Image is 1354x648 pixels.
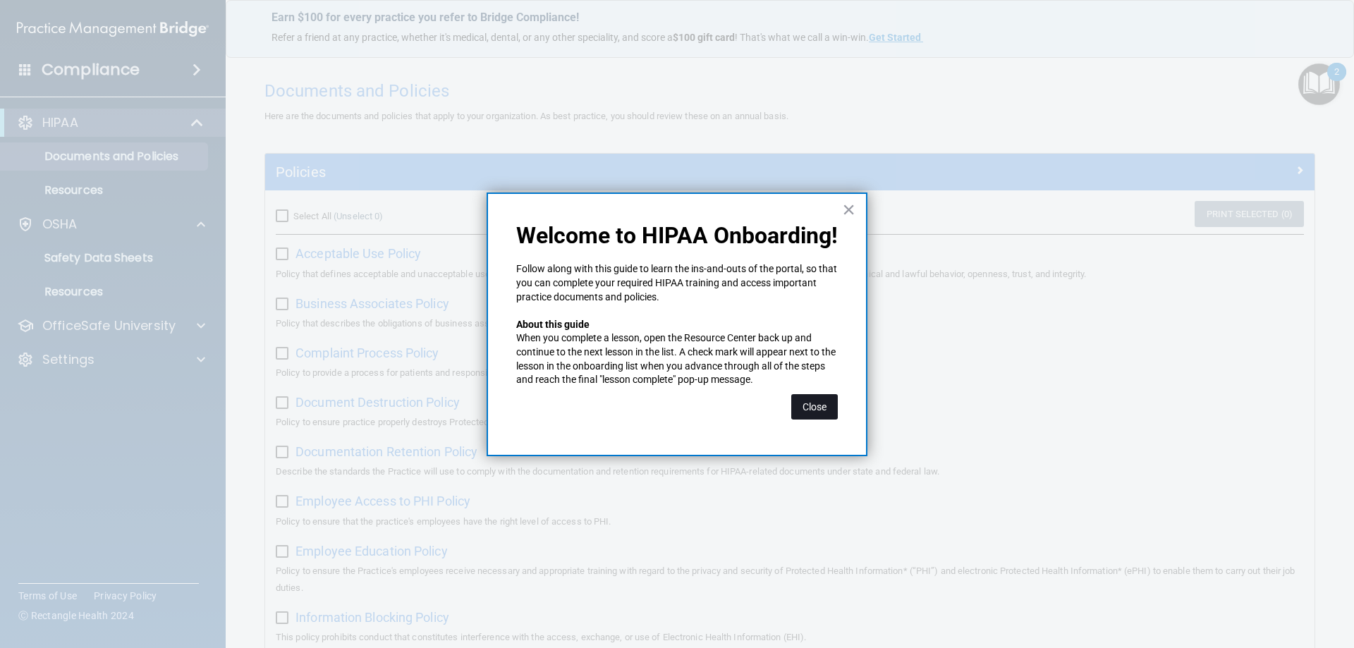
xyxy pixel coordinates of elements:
[791,394,838,420] button: Close
[516,222,838,249] p: Welcome to HIPAA Onboarding!
[842,198,855,221] button: Close
[516,331,838,386] p: When you complete a lesson, open the Resource Center back up and continue to the next lesson in t...
[516,262,838,304] p: Follow along with this guide to learn the ins-and-outs of the portal, so that you can complete yo...
[516,319,590,330] strong: About this guide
